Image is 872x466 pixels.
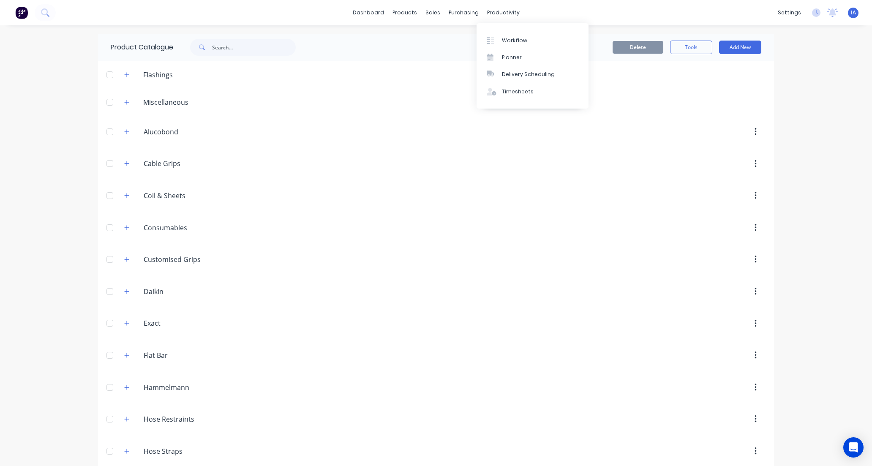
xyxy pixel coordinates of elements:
[144,382,244,392] input: Enter category name
[719,41,761,54] button: Add New
[477,32,589,49] a: Workflow
[774,6,805,19] div: settings
[613,41,663,54] button: Delete
[212,39,296,56] input: Search...
[388,6,421,19] div: products
[144,446,244,456] input: Enter category name
[349,6,388,19] a: dashboard
[502,71,555,78] div: Delivery Scheduling
[421,6,444,19] div: sales
[477,49,589,66] a: Planner
[477,83,589,100] a: Timesheets
[502,37,527,44] div: Workflow
[843,437,864,458] div: Open Intercom Messenger
[502,88,534,95] div: Timesheets
[144,158,244,169] input: Enter category name
[144,127,244,137] input: Enter category name
[144,318,244,328] input: Enter category name
[670,41,712,54] button: Tools
[136,70,180,80] div: Flashings
[851,9,856,16] span: IA
[144,223,244,233] input: Enter category name
[477,66,589,83] a: Delivery Scheduling
[444,6,483,19] div: purchasing
[144,414,244,424] input: Enter category name
[144,254,244,264] input: Enter category name
[144,350,244,360] input: Enter category name
[144,286,244,297] input: Enter category name
[15,6,28,19] img: Factory
[483,6,524,19] div: productivity
[144,191,244,201] input: Enter category name
[136,97,195,107] div: Miscellaneous
[98,34,173,61] div: Product Catalogue
[502,54,522,61] div: Planner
